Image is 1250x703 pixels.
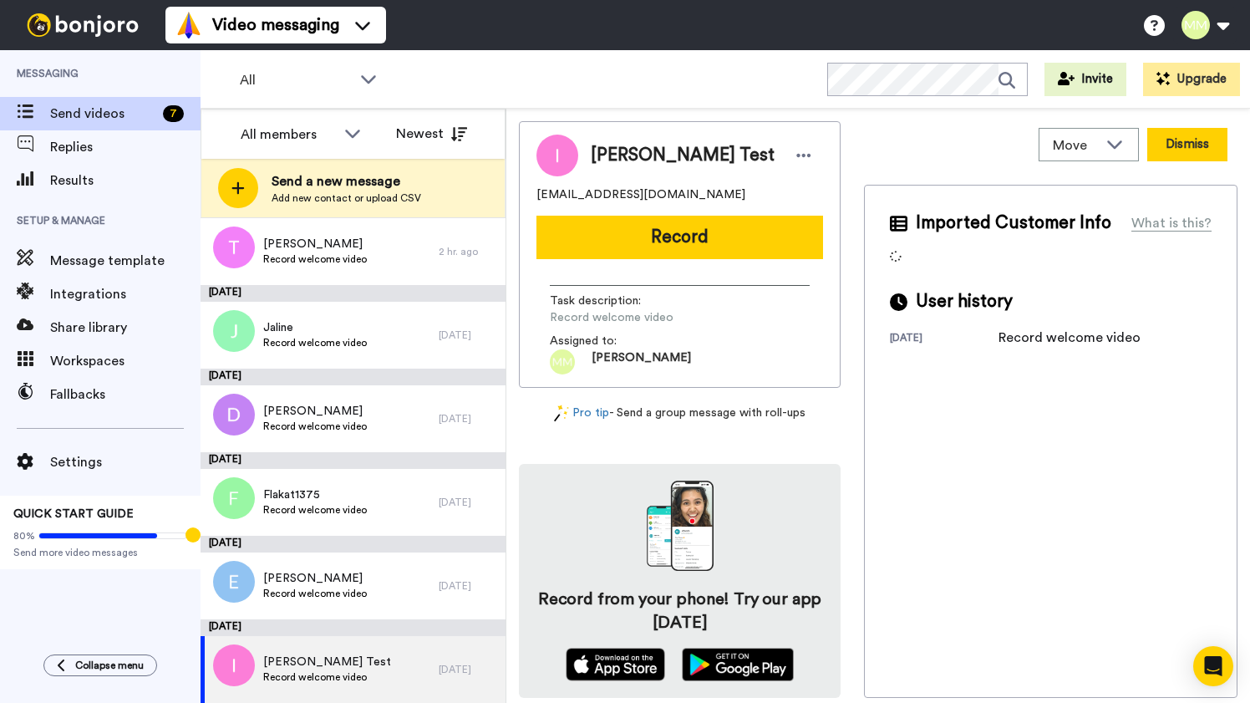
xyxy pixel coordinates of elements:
div: [DATE] [439,496,497,509]
img: bj-logo-header-white.svg [20,13,145,37]
div: 7 [163,105,184,122]
span: Workspaces [50,351,201,371]
img: e.png [213,561,255,603]
h4: Record from your phone! Try our app [DATE] [536,588,824,634]
span: Task description : [550,293,667,309]
img: vm-color.svg [175,12,202,38]
span: [EMAIL_ADDRESS][DOMAIN_NAME] [536,186,745,203]
button: Upgrade [1143,63,1240,96]
span: Assigned to: [550,333,667,349]
div: [DATE] [439,329,497,342]
span: User history [916,289,1013,314]
span: Message template [50,251,201,271]
span: Results [50,171,201,191]
img: t.png [213,227,255,268]
a: Pro tip [554,405,609,422]
div: [DATE] [439,663,497,676]
span: Record welcome video [263,670,391,684]
span: Imported Customer Info [916,211,1111,236]
span: Send a new message [272,171,421,191]
span: Send videos [50,104,156,124]
span: [PERSON_NAME] [263,570,367,587]
div: Record welcome video [998,328,1141,348]
span: Record welcome video [263,252,367,266]
span: Integrations [50,284,201,304]
button: Record [536,216,823,259]
span: Record welcome video [263,587,367,600]
span: Record welcome video [263,420,367,433]
div: 2 hr. ago [439,245,497,258]
span: Share library [50,318,201,338]
button: Collapse menu [43,655,157,676]
div: [DATE] [439,412,497,425]
div: - Send a group message with roll-ups [519,405,841,422]
img: i.png [213,644,255,686]
div: Open Intercom Messenger [1193,646,1233,686]
img: Image of Ihor Test [536,135,578,176]
div: All members [241,125,336,145]
span: QUICK START GUIDE [13,508,134,520]
div: [DATE] [201,536,506,553]
span: Video messaging [212,13,339,37]
span: Settings [50,452,201,472]
div: [DATE] [439,579,497,593]
img: appstore [566,648,665,681]
div: [DATE] [201,619,506,636]
button: Invite [1044,63,1126,96]
div: Tooltip anchor [185,527,201,543]
span: All [240,70,352,90]
img: d.png [213,394,255,436]
button: Dismiss [1147,128,1227,161]
span: [PERSON_NAME] [592,349,691,374]
span: Collapse menu [75,659,144,672]
span: [PERSON_NAME] [263,236,367,252]
button: Newest [384,117,480,150]
span: Record welcome video [550,309,709,326]
img: mm.png [550,349,575,374]
img: f.png [213,477,255,519]
span: Record welcome video [263,503,367,517]
div: [DATE] [201,285,506,302]
div: [DATE] [201,452,506,469]
img: playstore [682,648,795,681]
span: Flakat1375 [263,486,367,503]
div: [DATE] [890,331,998,348]
span: Send more video messages [13,546,187,559]
div: What is this? [1131,213,1212,233]
span: Jaline [263,319,367,336]
div: [DATE] [201,369,506,385]
span: [PERSON_NAME] [263,403,367,420]
span: [PERSON_NAME] Test [591,143,775,168]
img: magic-wand.svg [554,405,569,422]
span: Record welcome video [263,336,367,349]
span: 80% [13,529,35,543]
span: Move [1053,135,1098,155]
span: Replies [50,137,201,157]
span: Fallbacks [50,385,201,405]
span: Add new contact or upload CSV [272,191,421,205]
img: j.png [213,310,255,352]
img: download [647,481,714,571]
span: [PERSON_NAME] Test [263,654,391,670]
